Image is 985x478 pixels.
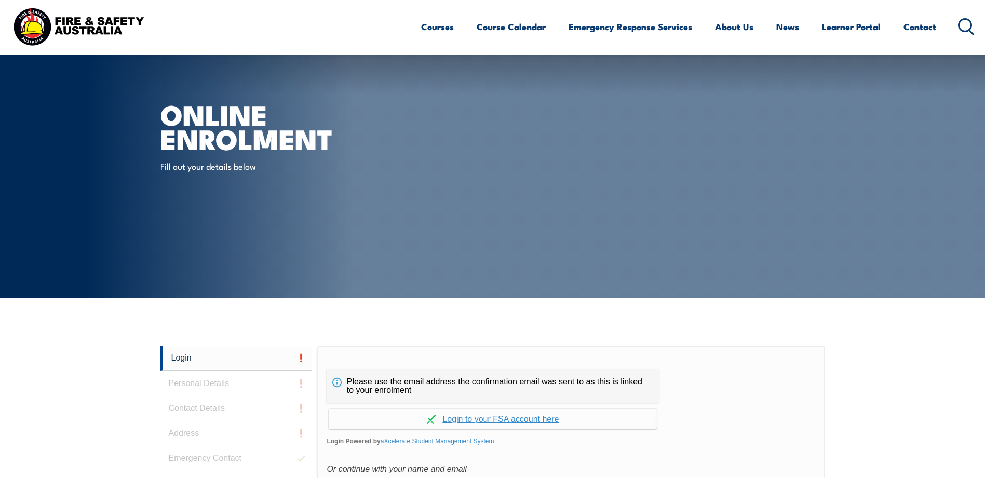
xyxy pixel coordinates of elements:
a: aXcelerate Student Management System [381,437,494,445]
h1: Online Enrolment [160,102,417,150]
a: Contact [903,13,936,41]
a: Login [160,346,312,371]
a: About Us [715,13,753,41]
p: Fill out your details below [160,160,350,172]
span: Login Powered by [327,433,815,449]
a: News [776,13,799,41]
a: Learner Portal [822,13,881,41]
a: Courses [421,13,454,41]
div: Or continue with your name and email [327,461,815,477]
a: Course Calendar [477,13,546,41]
div: Please use the email address the confirmation email was sent to as this is linked to your enrolment [327,369,659,403]
a: Emergency Response Services [569,13,692,41]
img: Log in withaxcelerate [427,415,436,424]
